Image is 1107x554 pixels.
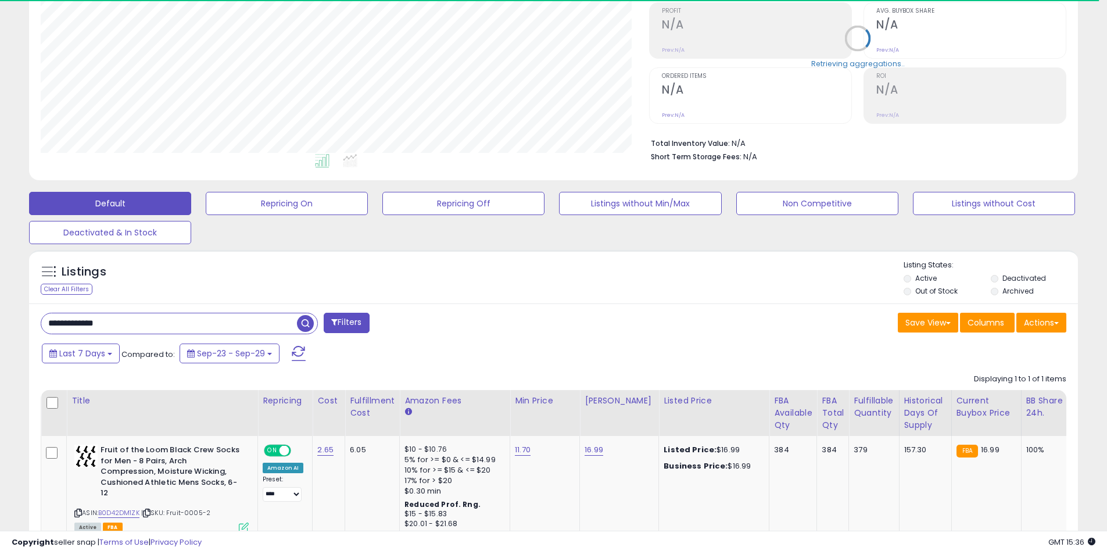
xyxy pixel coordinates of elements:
label: Out of Stock [915,286,958,296]
button: Save View [898,313,958,333]
a: 2.65 [317,444,334,456]
h5: Listings [62,264,106,280]
div: Min Price [515,395,575,407]
span: Sep-23 - Sep-29 [197,348,265,359]
a: B0D42DM1ZK [98,508,139,518]
div: 384 [774,445,808,455]
button: Repricing On [206,192,368,215]
label: Active [915,273,937,283]
div: 379 [854,445,890,455]
div: [PERSON_NAME] [585,395,654,407]
div: seller snap | | [12,537,202,548]
span: Columns [968,317,1004,328]
button: Actions [1016,313,1066,333]
div: Amazon Fees [404,395,505,407]
div: Cost [317,395,340,407]
div: Fulfillment Cost [350,395,395,419]
div: Current Buybox Price [956,395,1016,419]
div: Historical Days Of Supply [904,395,947,431]
span: Last 7 Days [59,348,105,359]
div: $16.99 [664,461,760,471]
b: Business Price: [664,460,728,471]
div: 10% for >= $15 & <= $20 [404,465,501,476]
b: Fruit of the Loom Black Crew Socks for Men - 8 Pairs, Arch Compression, Moisture Wicking, Cushion... [101,445,242,502]
button: Repricing Off [382,192,544,215]
small: FBA [956,445,978,458]
div: Preset: [263,476,303,502]
img: 41Cn8yXn5sL._SL40_.jpg [74,445,98,468]
div: $15 - $15.83 [404,509,501,519]
a: 16.99 [585,444,603,456]
span: ON [265,446,280,456]
div: Repricing [263,395,307,407]
a: Privacy Policy [151,537,202,548]
div: $16.99 [664,445,760,455]
span: 16.99 [981,444,999,455]
b: Reduced Prof. Rng. [404,499,481,509]
span: 2025-10-7 15:36 GMT [1048,537,1095,548]
button: Filters [324,313,369,333]
div: Listed Price [664,395,764,407]
div: $10 - $10.76 [404,445,501,455]
a: 11.70 [515,444,531,456]
div: FBA Total Qty [822,395,844,431]
div: Fulfillable Quantity [854,395,894,419]
div: Clear All Filters [41,284,92,295]
button: Non Competitive [736,192,898,215]
div: BB Share 24h. [1026,395,1069,419]
div: Retrieving aggregations.. [811,58,905,69]
span: | SKU: Fruit-0005-2 [141,508,210,517]
div: 5% for >= $0 & <= $14.99 [404,455,501,465]
div: $20.01 - $21.68 [404,519,501,529]
div: 100% [1026,445,1065,455]
div: 17% for > $20 [404,476,501,486]
button: Default [29,192,191,215]
a: Terms of Use [99,537,149,548]
strong: Copyright [12,537,54,548]
label: Archived [1002,286,1034,296]
div: 6.05 [350,445,391,455]
b: Listed Price: [664,444,716,455]
span: Compared to: [121,349,175,360]
button: Listings without Min/Max [559,192,721,215]
button: Deactivated & In Stock [29,221,191,244]
div: 157.30 [904,445,943,455]
div: Amazon AI [263,463,303,473]
div: FBA Available Qty [774,395,812,431]
label: Deactivated [1002,273,1046,283]
div: Title [71,395,253,407]
div: Displaying 1 to 1 of 1 items [974,374,1066,385]
button: Listings without Cost [913,192,1075,215]
div: $0.30 min [404,486,501,496]
span: OFF [289,446,308,456]
p: Listing States: [904,260,1078,271]
small: Amazon Fees. [404,407,411,417]
button: Sep-23 - Sep-29 [180,344,280,363]
button: Columns [960,313,1015,333]
div: 384 [822,445,840,455]
button: Last 7 Days [42,344,120,363]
